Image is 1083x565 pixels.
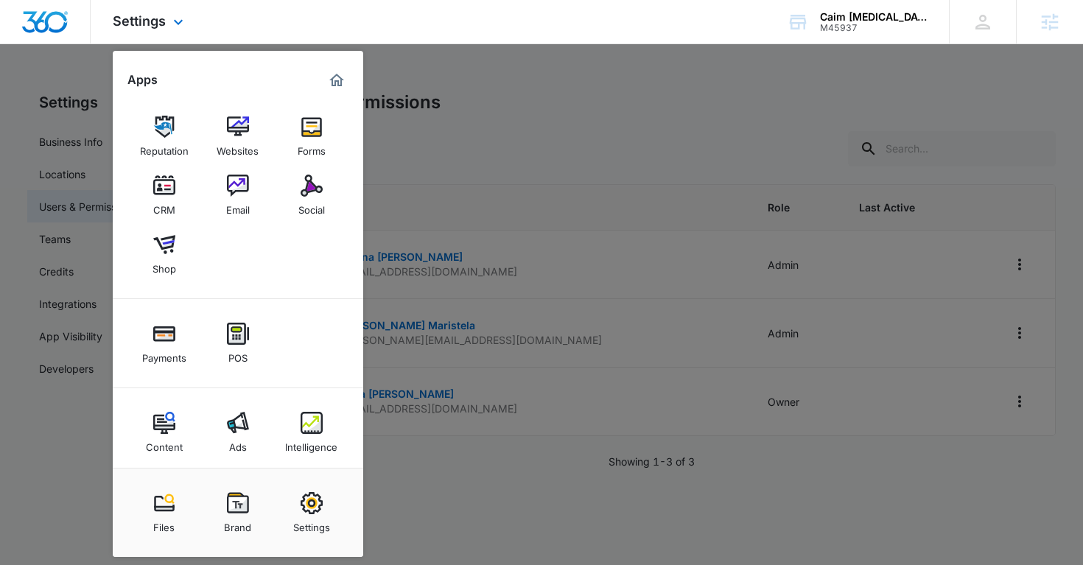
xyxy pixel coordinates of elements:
div: CRM [153,197,175,216]
div: Social [298,197,325,216]
a: Social [284,167,340,223]
a: Ads [210,404,266,460]
a: Marketing 360® Dashboard [325,69,348,92]
a: Shop [136,226,192,282]
span: Settings [113,13,166,29]
div: Intelligence [285,434,337,453]
div: Forms [298,138,326,157]
div: POS [228,345,248,364]
div: Email [226,197,250,216]
div: account id [820,23,928,33]
div: Settings [293,514,330,533]
a: Forms [284,108,340,164]
div: Reputation [140,138,189,157]
a: Reputation [136,108,192,164]
a: Payments [136,315,192,371]
a: CRM [136,167,192,223]
div: Content [146,434,183,453]
div: Payments [142,345,186,364]
div: Shop [153,256,176,275]
div: Brand [224,514,251,533]
a: Brand [210,485,266,541]
div: Websites [217,138,259,157]
a: Intelligence [284,404,340,460]
a: Content [136,404,192,460]
div: Ads [229,434,247,453]
div: Files [153,514,175,533]
a: Files [136,485,192,541]
a: Websites [210,108,266,164]
div: account name [820,11,928,23]
a: POS [210,315,266,371]
a: Settings [284,485,340,541]
h2: Apps [127,73,158,87]
a: Email [210,167,266,223]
